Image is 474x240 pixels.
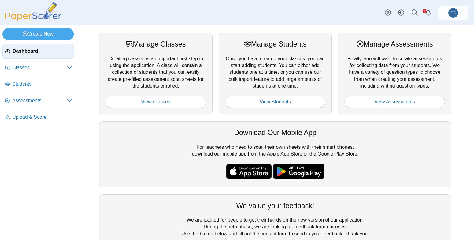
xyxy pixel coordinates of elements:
[448,8,458,18] span: Patrick Stephens
[338,33,451,114] div: Finally, you will want to create assessments for collecting data from your students. We have a va...
[2,94,74,108] a: Assessments
[2,110,74,125] a: Upload & Score
[225,39,326,49] div: Manage Students
[13,48,72,54] span: Dashboard
[106,96,206,108] a: View Classes
[344,39,445,49] div: Manage Assessments
[273,164,324,179] img: google-play-badge.png
[421,6,435,20] a: Alerts
[438,6,468,20] a: Patrick Stephens
[106,128,445,137] div: Download Our Mobile App
[2,77,74,92] a: Students
[12,64,67,71] span: Classes
[106,201,445,211] div: We value your feedback!
[2,44,74,59] a: Dashboard
[450,11,456,15] span: Patrick Stephens
[225,96,326,108] a: View Students
[2,17,64,22] a: PaperScorer
[12,97,67,104] span: Assessments
[2,28,74,40] a: Create New
[2,2,64,21] img: PaperScorer
[12,81,72,88] span: Students
[99,121,451,187] div: For teachers who need to scan their own sheets with their smart phones, download our mobile app f...
[106,39,206,49] div: Manage Classes
[226,164,272,179] img: apple-store-badge.svg
[99,33,213,114] div: Creating classes is an important first step in using the application. A class will contain a coll...
[344,96,445,108] a: View Assessments
[2,61,74,75] a: Classes
[12,114,72,121] span: Upload & Score
[219,33,332,114] div: Once you have created your classes, you can start adding students. You can either add students on...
